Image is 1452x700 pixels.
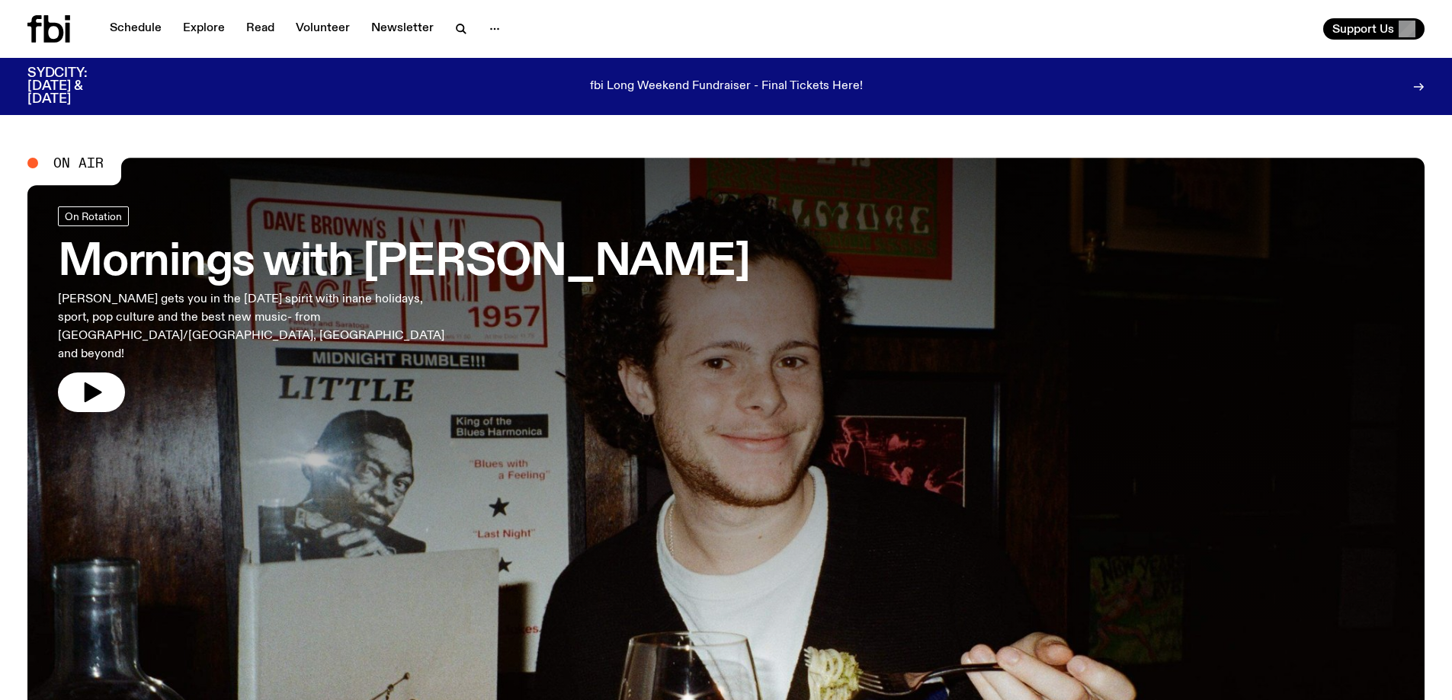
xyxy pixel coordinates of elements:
[174,18,234,40] a: Explore
[65,211,122,222] span: On Rotation
[590,80,863,94] p: fbi Long Weekend Fundraiser - Final Tickets Here!
[101,18,171,40] a: Schedule
[1332,22,1394,36] span: Support Us
[287,18,359,40] a: Volunteer
[53,156,104,170] span: On Air
[362,18,443,40] a: Newsletter
[58,241,750,284] h3: Mornings with [PERSON_NAME]
[1323,18,1425,40] button: Support Us
[237,18,284,40] a: Read
[58,206,129,226] a: On Rotation
[27,67,125,106] h3: SYDCITY: [DATE] & [DATE]
[58,206,750,412] a: Mornings with [PERSON_NAME][PERSON_NAME] gets you in the [DATE] spirit with inane holidays, sport...
[58,290,448,363] p: [PERSON_NAME] gets you in the [DATE] spirit with inane holidays, sport, pop culture and the best ...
